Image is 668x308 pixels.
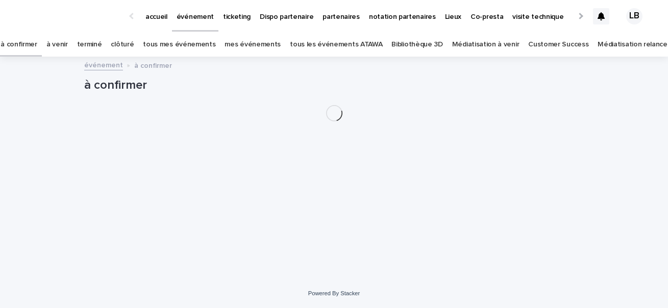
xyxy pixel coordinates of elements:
img: Ls34BcGeRexTGTNfXpUC [20,6,119,27]
h1: à confirmer [84,78,584,93]
a: Customer Success [528,33,588,57]
a: à venir [46,33,68,57]
div: LB [626,8,642,24]
a: clôturé [111,33,134,57]
a: mes événements [225,33,281,57]
a: terminé [77,33,102,57]
p: à confirmer [134,59,172,70]
a: tous les événements ATAWA [290,33,382,57]
a: Médiatisation relance [598,33,667,57]
a: à confirmer [1,33,37,57]
a: Médiatisation à venir [452,33,519,57]
a: tous mes événements [143,33,215,57]
a: Powered By Stacker [308,290,360,296]
a: Bibliothèque 3D [391,33,442,57]
a: événement [84,59,123,70]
